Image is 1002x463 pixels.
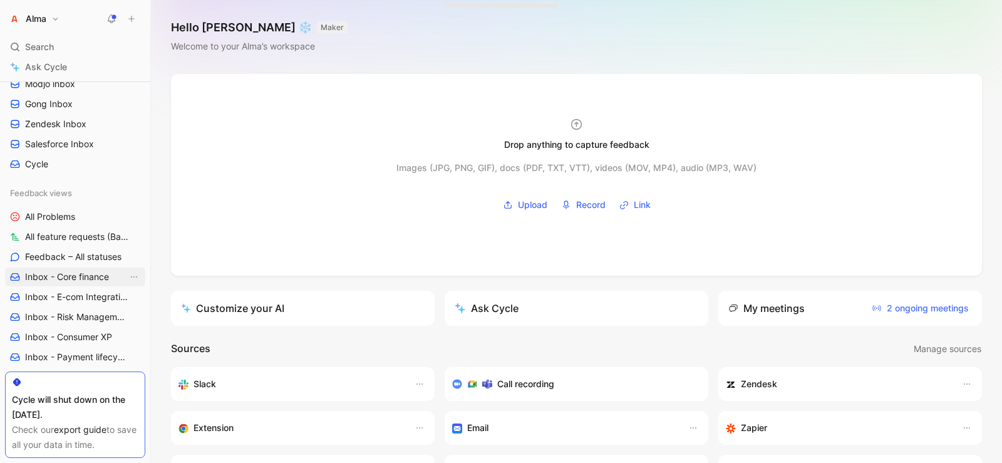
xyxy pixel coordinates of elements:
[5,75,145,93] a: Modjo inbox
[25,231,132,243] span: All feature requests (Backlog & To do)
[25,211,75,223] span: All Problems
[741,420,767,435] h3: Zapier
[5,184,145,202] div: Feedback views
[25,331,112,343] span: Inbox - Consumer XP
[25,78,75,90] span: Modjo inbox
[728,301,805,316] div: My meetings
[171,20,348,35] h1: Hello [PERSON_NAME] ❄️
[452,420,676,435] div: Forward emails to your feedback inbox
[445,291,708,326] button: Ask Cycle
[872,301,969,316] span: 2 ongoing meetings
[869,298,972,318] button: 2 ongoing meetings
[5,135,145,153] a: Salesforce Inbox
[518,197,547,212] span: Upload
[5,184,145,447] div: Feedback viewsAll ProblemsAll feature requests (Backlog & To do)Feedback – All statusesInbox - Co...
[171,39,348,54] div: Welcome to your Alma’s workspace
[726,377,949,392] div: Sync marchants and create docs
[128,271,140,283] button: View actions
[914,341,981,356] span: Manage sources
[741,377,777,392] h3: Zendesk
[25,271,109,283] span: Inbox - Core finance
[467,420,488,435] h3: Email
[194,420,234,435] h3: Extension
[181,301,284,316] div: Customize your AI
[178,377,402,392] div: Sync your marchants, send feedback and get updates in Slack
[913,341,982,357] button: Manage sources
[317,21,348,34] button: MAKER
[557,195,610,214] button: Record
[5,308,145,326] a: Inbox - Risk Management
[171,341,210,357] h2: Sources
[12,422,138,452] div: Check our to save all your data in time.
[25,158,48,170] span: Cycle
[178,420,402,435] div: Capture feedback from anywhere on the web
[5,58,145,76] a: Ask Cycle
[8,13,21,25] img: Alma
[5,227,145,246] a: All feature requests (Backlog & To do)
[452,377,691,392] div: Record & transcribe meetings from Zoom, Meet & Teams.
[576,197,606,212] span: Record
[5,247,145,266] a: Feedback – All statuses
[5,10,63,28] button: AlmaAlma
[25,291,128,303] span: Inbox - E-com Integration
[25,251,121,263] span: Feedback – All statuses
[5,155,145,174] a: Cycle
[615,195,655,214] button: Link
[10,187,72,199] span: Feedback views
[25,311,128,323] span: Inbox - Risk Management
[5,368,145,387] a: Inbox - Merchant XP
[25,138,94,150] span: Salesforce Inbox
[171,291,435,326] a: Customize your AI
[25,98,73,110] span: Gong Inbox
[498,195,552,214] button: Upload
[5,95,145,113] a: Gong Inbox
[5,328,145,346] a: Inbox - Consumer XP
[634,197,651,212] span: Link
[5,288,145,306] a: Inbox - E-com Integration
[25,118,86,130] span: Zendesk Inbox
[26,13,46,24] h1: Alma
[12,392,138,422] div: Cycle will shut down on the [DATE].
[5,268,145,286] a: Inbox - Core financeView actions
[5,348,145,367] a: Inbox - Payment lifecycle
[497,377,554,392] h3: Call recording
[504,137,649,152] div: Drop anything to capture feedback
[54,424,106,435] a: export guide
[5,207,145,226] a: All Problems
[25,351,128,363] span: Inbox - Payment lifecycle
[5,38,145,56] div: Search
[455,301,519,316] div: Ask Cycle
[25,60,67,75] span: Ask Cycle
[25,39,54,55] span: Search
[396,160,757,175] div: Images (JPG, PNG, GIF), docs (PDF, TXT, VTT), videos (MOV, MP4), audio (MP3, WAV)
[194,377,216,392] h3: Slack
[5,115,145,133] a: Zendesk Inbox
[726,420,949,435] div: Capture feedback from thousands of sources with Zapier (survey results, recordings, sheets, etc).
